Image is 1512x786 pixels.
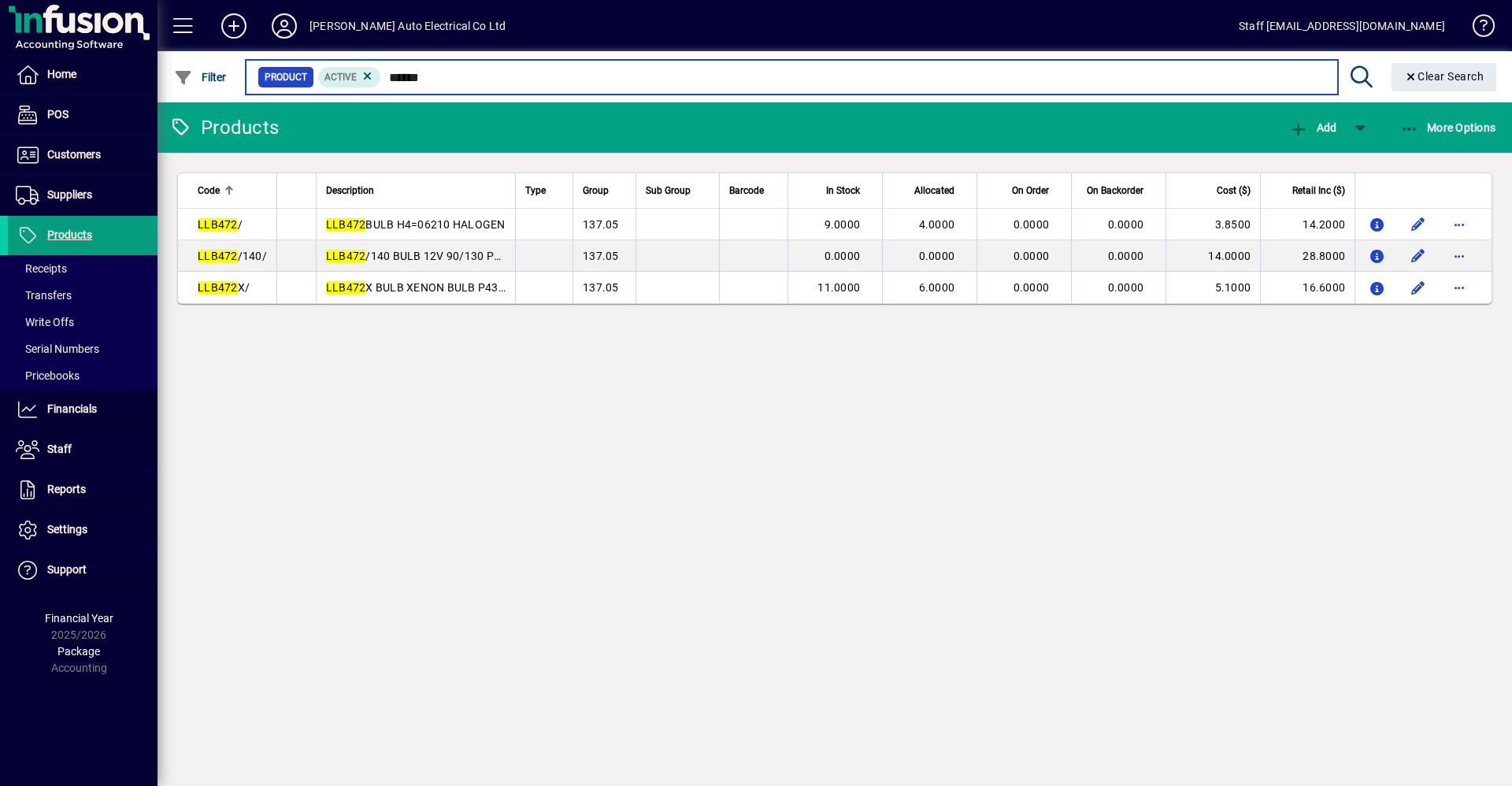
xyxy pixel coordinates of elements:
[326,218,366,231] em: LLB472
[1087,182,1143,199] span: On Backorder
[47,228,92,241] span: Products
[525,182,563,199] div: Type
[1014,218,1050,231] span: 0.0000
[583,218,619,231] span: 137.05
[309,13,506,39] div: [PERSON_NAME] Auto Electrical Co Ltd
[1289,121,1336,134] span: Add
[1108,250,1144,262] span: 0.0000
[1260,240,1354,272] td: 28.8000
[646,182,710,199] div: Sub Group
[326,218,506,231] span: BULB H4=06210 HALOGEN
[987,182,1063,199] div: On Order
[798,182,874,199] div: In Stock
[646,182,691,199] span: Sub Group
[1406,243,1431,269] button: Edit
[1165,240,1260,272] td: 14.0000
[198,250,238,262] em: LLB472
[265,69,307,85] span: Product
[1447,212,1472,237] button: More options
[324,72,357,83] span: Active
[8,135,157,175] a: Customers
[170,63,231,91] button: Filter
[1217,182,1251,199] span: Cost ($)
[1260,209,1354,240] td: 14.2000
[1406,212,1431,237] button: Edit
[326,250,366,262] em: LLB472
[8,176,157,215] a: Suppliers
[1165,209,1260,240] td: 3.8500
[326,182,374,199] span: Description
[1396,113,1500,142] button: More Options
[825,250,861,262] span: 0.0000
[729,182,778,199] div: Barcode
[198,281,250,294] span: X/
[198,250,267,262] span: /140/
[914,182,954,199] span: Allocated
[1014,250,1050,262] span: 0.0000
[326,182,506,199] div: Description
[318,67,381,87] mat-chip: Activation Status: Active
[1285,113,1340,142] button: Add
[174,71,227,83] span: Filter
[583,182,609,199] span: Group
[583,182,626,199] div: Group
[47,68,76,80] span: Home
[1165,272,1260,303] td: 5.1000
[198,182,220,199] span: Code
[1392,63,1497,91] button: Clear
[1404,70,1484,83] span: Clear Search
[919,281,955,294] span: 6.0000
[47,148,101,161] span: Customers
[825,218,861,231] span: 9.0000
[47,402,97,415] span: Financials
[1447,243,1472,269] button: More options
[8,95,157,135] a: POS
[47,188,92,201] span: Suppliers
[1292,182,1345,199] span: Retail Inc ($)
[1447,275,1472,300] button: More options
[326,250,567,262] span: /140 BULB 12V 90/130 P43T-38=06212
[525,182,546,199] span: Type
[57,645,100,658] span: Package
[198,182,267,199] div: Code
[16,316,74,328] span: Write Offs
[209,12,259,40] button: Add
[1012,182,1049,199] span: On Order
[45,612,113,625] span: Financial Year
[16,369,80,382] span: Pricebooks
[1461,3,1492,54] a: Knowledge Base
[47,443,72,455] span: Staff
[259,12,309,40] button: Profile
[826,182,860,199] span: In Stock
[198,218,238,231] em: LLB472
[326,281,581,294] span: X BULB XENON BULB P43T 60/55WATT=X
[47,563,87,576] span: Support
[1014,281,1050,294] span: 0.0000
[8,362,157,389] a: Pricebooks
[8,309,157,336] a: Write Offs
[817,281,860,294] span: 11.0000
[1400,121,1496,134] span: More Options
[47,483,86,495] span: Reports
[892,182,969,199] div: Allocated
[729,182,764,199] span: Barcode
[1406,275,1431,300] button: Edit
[16,343,99,355] span: Serial Numbers
[8,430,157,469] a: Staff
[8,336,157,362] a: Serial Numbers
[583,281,619,294] span: 137.05
[8,470,157,510] a: Reports
[16,289,72,302] span: Transfers
[8,551,157,590] a: Support
[198,281,238,294] em: LLB472
[198,218,243,231] span: /
[8,55,157,95] a: Home
[169,115,279,140] div: Products
[47,523,87,536] span: Settings
[326,281,366,294] em: LLB472
[1239,13,1445,39] div: Staff [EMAIL_ADDRESS][DOMAIN_NAME]
[47,108,69,120] span: POS
[919,250,955,262] span: 0.0000
[8,255,157,282] a: Receipts
[8,282,157,309] a: Transfers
